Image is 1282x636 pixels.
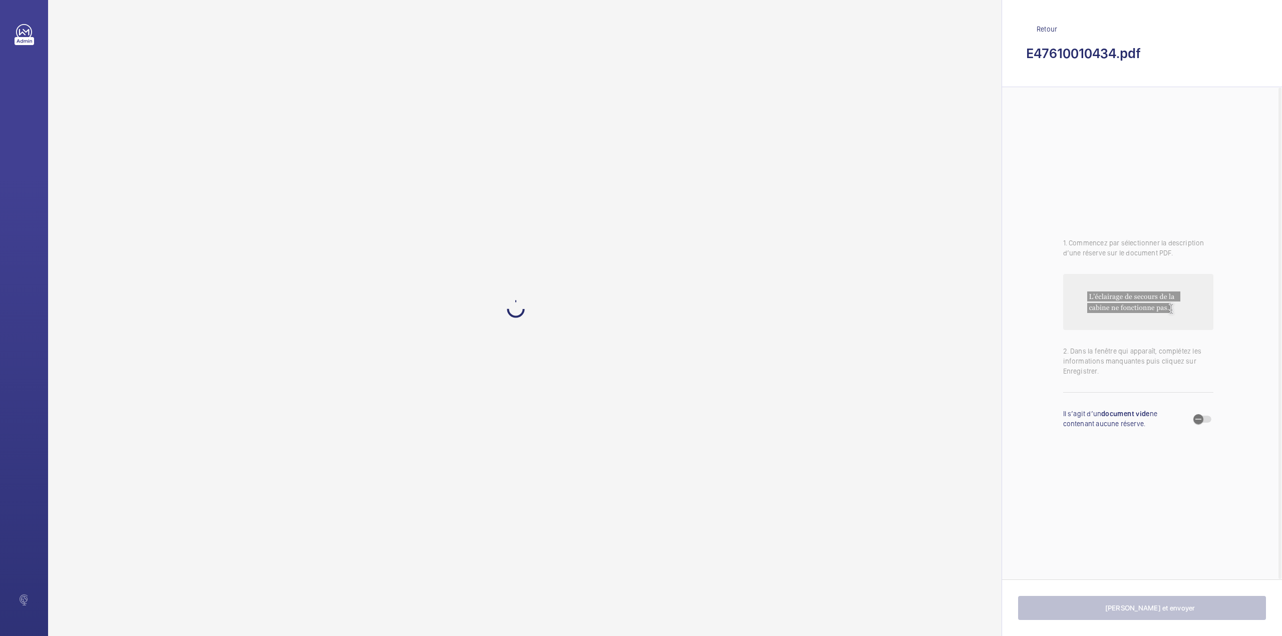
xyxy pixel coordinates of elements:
button: [PERSON_NAME] et envoyer [1018,596,1266,620]
p: Il s’agit d’un ne contenant aucune réserve. [1063,409,1188,429]
h2: E47610010434.pdf [1026,44,1258,63]
span: Retour [1037,24,1057,34]
img: audit-report-lines-placeholder.png [1063,274,1213,330]
a: Retour [1026,24,1258,34]
p: 2. Dans la fenêtre qui apparaît, complétez les informations manquantes puis cliquez sur Enregistrer. [1063,346,1213,376]
strong: document vide [1101,410,1150,418]
p: 1. Commencez par sélectionner la description d’une réserve sur le document PDF. [1063,238,1213,258]
span: [PERSON_NAME] et envoyer [1105,604,1195,612]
